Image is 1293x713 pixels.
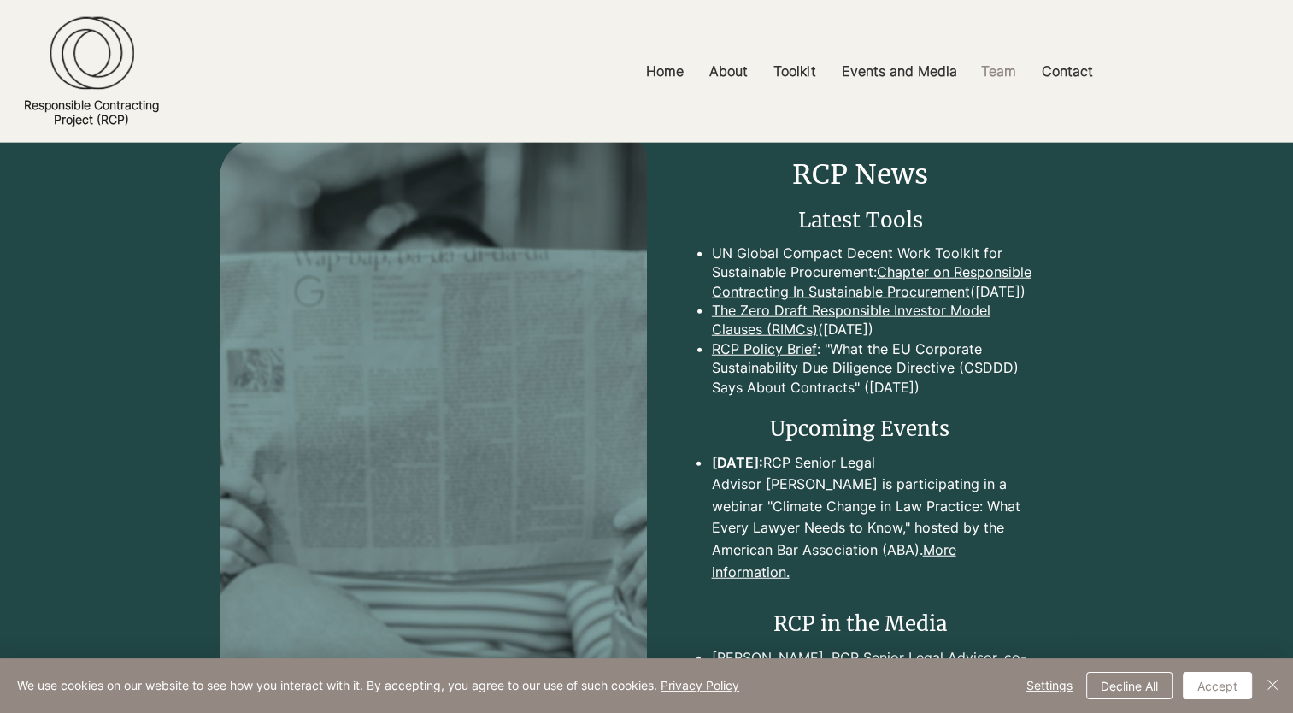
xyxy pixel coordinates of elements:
[967,52,1028,91] a: Team
[712,340,817,357] a: RCP Policy Brief
[711,454,762,471] span: [DATE]:
[1262,675,1283,695] img: Close
[661,678,739,692] a: Privacy Policy
[696,52,761,91] a: About
[712,244,1033,301] p: UN Global Compact Decent Work Toolkit for Sustainable Procurement: ([DATE])
[712,301,1033,339] p: (
[823,321,868,338] a: [DATE]
[17,678,739,693] span: We use cookies on our website to see how you interact with it. By accepting, you agree to our use...
[828,52,967,91] a: Events and Media
[1183,672,1252,699] button: Accept
[633,52,696,91] a: Home
[761,52,828,91] a: Toolkit
[1086,672,1173,699] button: Decline All
[712,340,1019,396] a: : "What the EU Corporate Sustainability Due Diligence Directive (CSDDD) Says About Contracts" ([D...
[832,52,965,91] p: Events and Media
[712,302,990,338] a: The Zero Draft Responsible Investor Model Clauses (RIMCs)
[765,52,824,91] p: Toolkit
[1032,52,1101,91] p: Contact
[24,97,159,127] a: Responsible ContractingProject (RCP)
[687,156,1033,194] h2: RCP News
[701,52,756,91] p: About
[687,610,1033,639] h2: RCP in the Media
[446,52,1293,91] nav: Site
[687,415,1033,444] h2: Upcoming Events
[712,263,1031,299] a: Chapter on Responsible Contracting In Sustainable Procurement
[711,454,1020,558] a: [DATE]:RCP Senior Legal Advisor [PERSON_NAME] is participating in a webinar "Climate Change in La...
[868,321,873,338] a: )
[1262,672,1283,699] button: Close
[1028,52,1105,91] a: Contact
[1026,673,1073,698] span: Settings
[711,541,955,580] a: More information.
[687,206,1033,235] h3: Latest Tools
[638,52,692,91] p: Home
[972,52,1024,91] p: Team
